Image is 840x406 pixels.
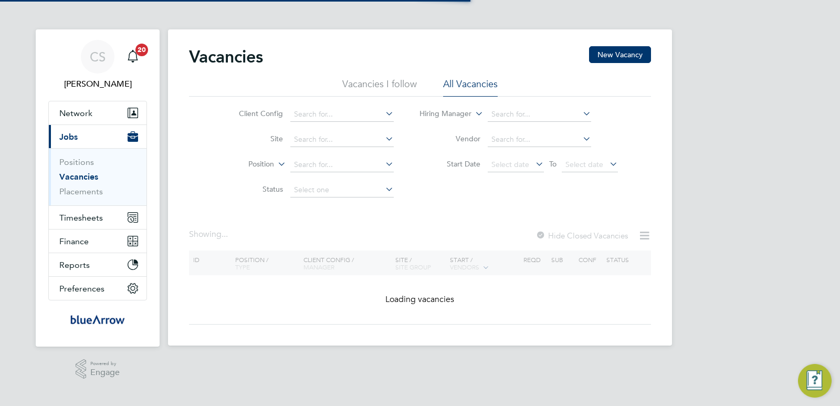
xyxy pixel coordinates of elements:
a: Go to home page [48,311,147,328]
span: ... [222,229,228,240]
span: Powered by [90,359,120,368]
input: Search for... [290,158,394,172]
label: Site [223,134,283,143]
button: Reports [49,253,146,276]
h2: Vacancies [189,46,263,67]
label: Status [223,184,283,194]
div: Showing [189,229,230,240]
label: Client Config [223,109,283,118]
input: Search for... [290,107,394,122]
a: Placements [59,186,103,196]
span: Engage [90,368,120,377]
div: Jobs [49,148,146,205]
button: Preferences [49,277,146,300]
label: Hide Closed Vacancies [535,231,628,241]
nav: Main navigation [36,29,160,347]
span: Network [59,108,92,118]
a: CS[PERSON_NAME] [48,40,147,90]
input: Search for... [290,132,394,147]
img: bluearrow-logo-retina.png [70,311,125,328]
input: Search for... [488,132,591,147]
label: Hiring Manager [411,109,471,119]
a: Positions [59,157,94,167]
button: Engage Resource Center [798,364,832,398]
input: Search for... [488,107,591,122]
span: Reports [59,260,90,270]
button: Finance [49,230,146,253]
span: Select date [491,160,529,169]
a: Powered byEngage [76,359,120,379]
li: Vacancies I follow [342,78,417,97]
label: Position [214,159,274,170]
span: To [546,157,560,171]
button: New Vacancy [589,46,651,63]
span: Claire Smee [48,78,147,90]
li: All Vacancies [443,78,498,97]
span: CS [90,50,106,64]
input: Select one [290,183,394,197]
span: Jobs [59,132,78,142]
a: 20 [122,40,143,74]
label: Vendor [420,134,480,143]
a: Vacancies [59,172,98,182]
span: Preferences [59,284,104,294]
span: Finance [59,236,89,246]
button: Network [49,101,146,124]
span: Select date [565,160,603,169]
button: Timesheets [49,206,146,229]
span: 20 [135,44,148,56]
label: Start Date [420,159,480,169]
button: Jobs [49,125,146,148]
span: Timesheets [59,213,103,223]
